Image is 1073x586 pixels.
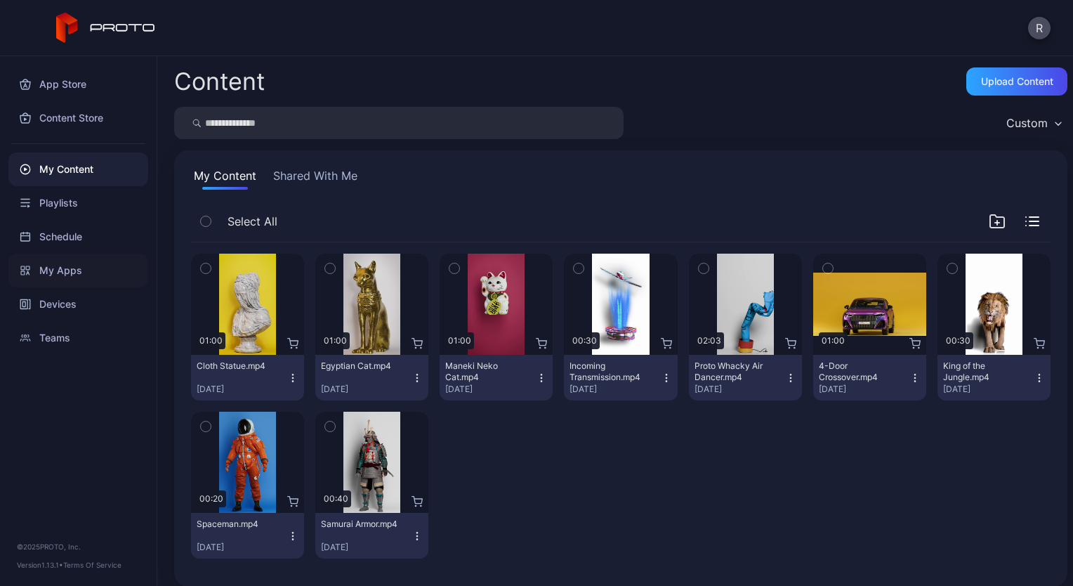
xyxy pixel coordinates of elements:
span: Select All [228,213,277,230]
a: My Apps [8,254,148,287]
a: App Store [8,67,148,101]
div: Maneki Neko Cat.mp4 [445,360,522,383]
button: Upload Content [966,67,1067,96]
div: Incoming Transmission.mp4 [570,360,647,383]
button: Spaceman.mp4[DATE] [191,513,304,559]
button: Incoming Transmission.mp4[DATE] [564,355,677,401]
span: Version 1.13.1 • [17,561,63,569]
a: Content Store [8,101,148,135]
a: Terms Of Service [63,561,121,569]
div: [DATE] [197,542,287,553]
div: [DATE] [943,384,1034,395]
div: Cloth Statue.mp4 [197,360,274,372]
div: [DATE] [445,384,536,395]
button: R [1028,17,1051,39]
button: 4-Door Crossover.mp4[DATE] [813,355,926,401]
div: Egyptian Cat.mp4 [321,360,398,372]
div: [DATE] [321,542,412,553]
button: Proto Whacky Air Dancer.mp4[DATE] [689,355,802,401]
a: Schedule [8,220,148,254]
div: Custom [1006,116,1048,130]
div: Content [174,70,265,93]
div: 4-Door Crossover.mp4 [819,360,896,383]
button: Samurai Armor.mp4[DATE] [315,513,428,559]
div: © 2025 PROTO, Inc. [17,541,140,552]
button: Maneki Neko Cat.mp4[DATE] [440,355,553,401]
button: Custom [999,107,1067,139]
a: Playlists [8,186,148,220]
div: [DATE] [695,384,785,395]
button: Cloth Statue.mp4[DATE] [191,355,304,401]
a: Devices [8,287,148,321]
div: Samurai Armor.mp4 [321,519,398,530]
a: My Content [8,152,148,186]
div: Proto Whacky Air Dancer.mp4 [695,360,772,383]
div: [DATE] [197,384,287,395]
button: King of the Jungle.mp4[DATE] [937,355,1051,401]
div: Spaceman.mp4 [197,519,274,530]
div: Upload Content [981,76,1053,87]
div: [DATE] [819,384,909,395]
div: [DATE] [570,384,660,395]
button: Shared With Me [270,167,360,190]
a: Teams [8,321,148,355]
button: Egyptian Cat.mp4[DATE] [315,355,428,401]
div: King of the Jungle.mp4 [943,360,1020,383]
div: [DATE] [321,384,412,395]
button: My Content [191,167,259,190]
